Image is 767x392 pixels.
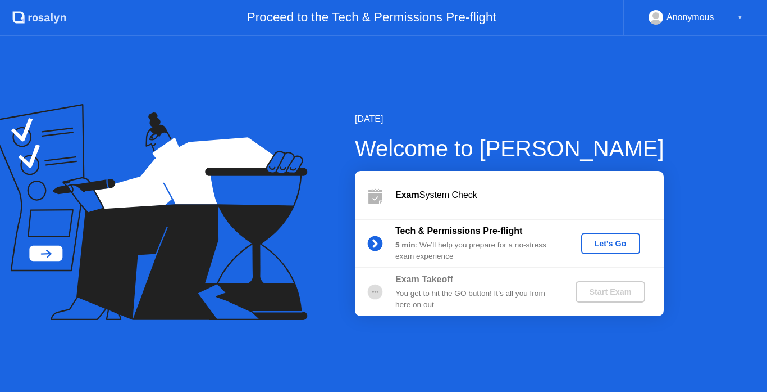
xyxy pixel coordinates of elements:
[576,281,645,303] button: Start Exam
[586,239,636,248] div: Let's Go
[395,226,522,236] b: Tech & Permissions Pre-flight
[395,190,419,200] b: Exam
[355,132,664,165] div: Welcome to [PERSON_NAME]
[395,188,664,202] div: System Check
[666,10,714,25] div: Anonymous
[581,233,640,254] button: Let's Go
[395,241,416,249] b: 5 min
[395,240,557,263] div: : We’ll help you prepare for a no-stress exam experience
[737,10,743,25] div: ▼
[580,287,640,296] div: Start Exam
[395,288,557,311] div: You get to hit the GO button! It’s all you from here on out
[355,112,664,126] div: [DATE]
[395,274,453,284] b: Exam Takeoff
